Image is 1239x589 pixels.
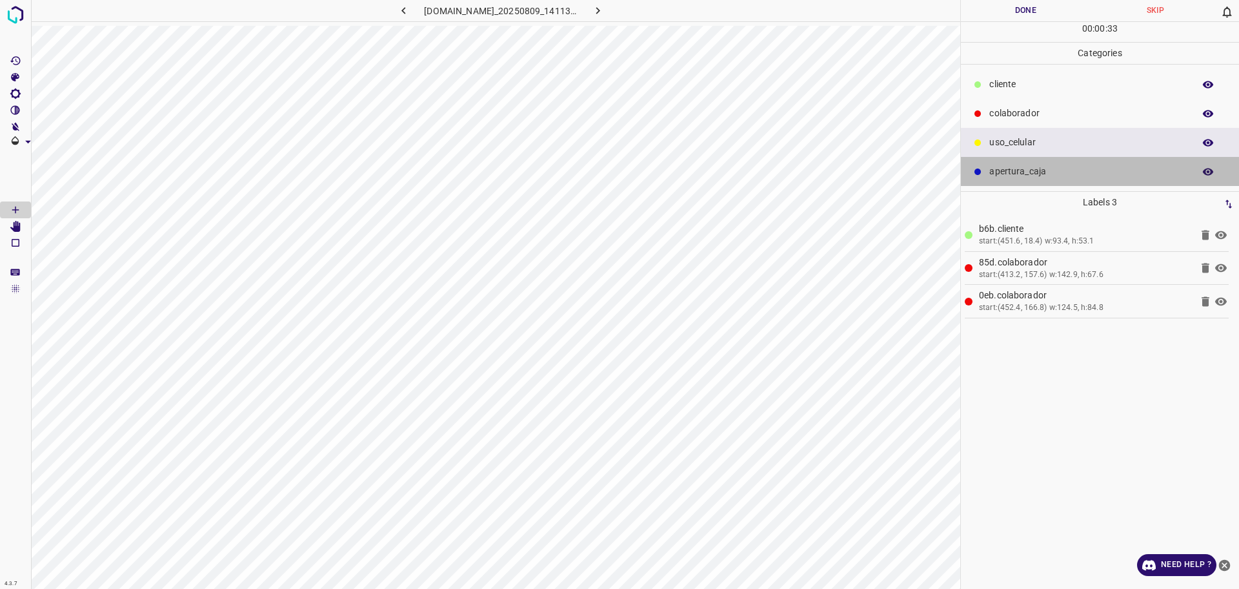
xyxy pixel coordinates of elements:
[979,256,1191,269] p: 85d.colaborador
[961,157,1239,186] div: apertura_caja
[1,579,21,589] div: 4.3.7
[961,43,1239,64] p: Categories
[4,3,27,26] img: logo
[1082,22,1093,36] p: 00
[989,136,1187,149] p: uso_celular
[1094,22,1105,36] p: 00
[979,269,1191,281] div: start:(413.2, 157.6) w:142.9, h:67.6
[979,236,1191,247] div: start:(451.6, 18.4) w:93.4, h:53.1
[1137,554,1216,576] a: Need Help ?
[1107,22,1118,36] p: 33
[989,165,1187,178] p: apertura_caja
[979,289,1191,302] p: 0eb.colaborador
[961,99,1239,128] div: colaborador
[979,222,1191,236] p: b6b.​​cliente
[424,3,577,21] h6: [DOMAIN_NAME]_20250809_141137_000004470.jpg
[1216,554,1233,576] button: close-help
[1082,22,1118,42] div: : :
[989,77,1187,91] p: ​​cliente
[965,192,1235,213] p: Labels 3
[989,107,1187,120] p: colaborador
[961,70,1239,99] div: ​​cliente
[979,302,1191,314] div: start:(452.4, 166.8) w:124.5, h:84.8
[961,128,1239,157] div: uso_celular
